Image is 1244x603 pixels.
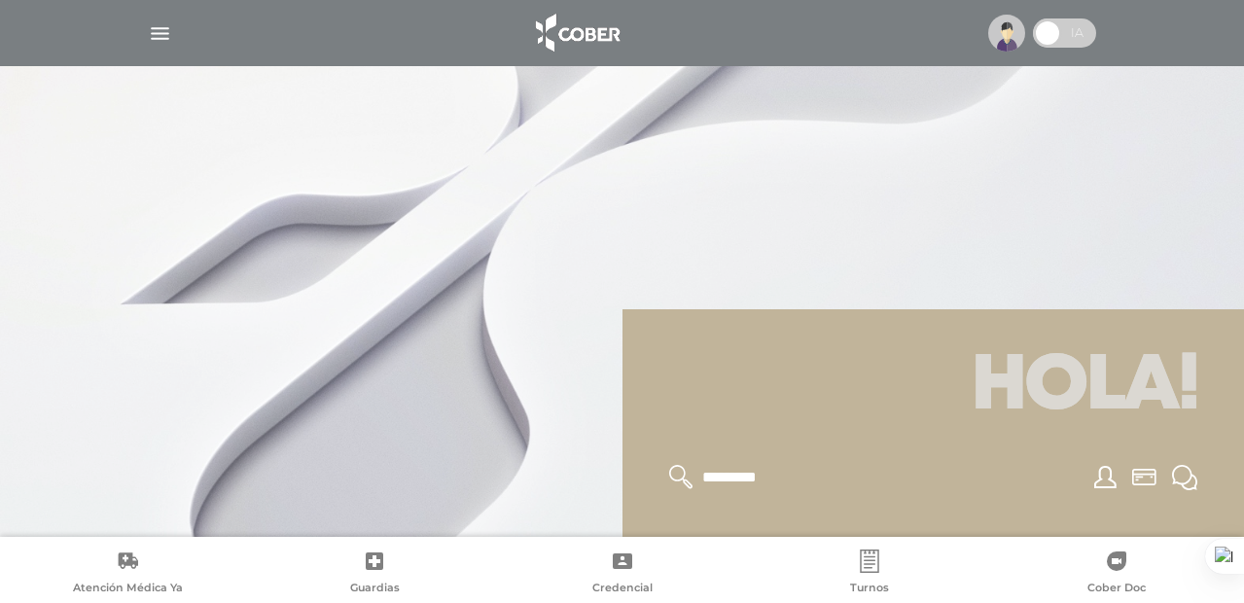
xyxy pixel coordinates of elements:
[73,581,183,598] span: Atención Médica Ya
[148,21,172,46] img: Cober_menu-lines-white.svg
[1087,581,1146,598] span: Cober Doc
[4,550,251,599] a: Atención Médica Ya
[350,581,400,598] span: Guardias
[988,15,1025,52] img: profile-placeholder.svg
[525,10,627,56] img: logo_cober_home-white.png
[993,550,1240,599] a: Cober Doc
[498,550,745,599] a: Credencial
[251,550,498,599] a: Guardias
[746,550,993,599] a: Turnos
[850,581,889,598] span: Turnos
[592,581,653,598] span: Credencial
[646,333,1222,442] h1: Hola!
